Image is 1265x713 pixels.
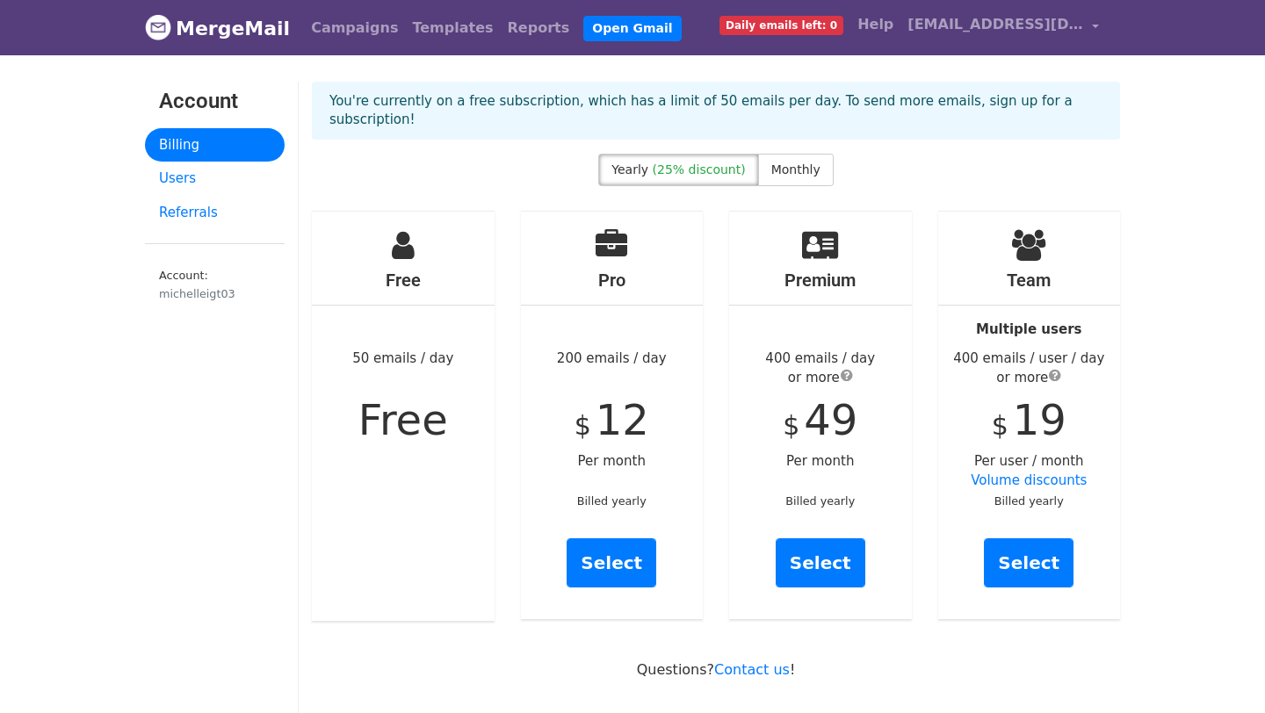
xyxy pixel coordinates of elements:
[329,92,1102,129] p: You're currently on a free subscription, which has a limit of 50 emails per day. To send more ema...
[712,7,850,42] a: Daily emails left: 0
[976,321,1081,337] strong: Multiple users
[785,494,855,508] small: Billed yearly
[159,285,271,302] div: michelleigt03
[783,410,799,441] span: $
[405,11,500,46] a: Templates
[994,494,1064,508] small: Billed yearly
[611,162,648,176] span: Yearly
[938,270,1121,291] h4: Team
[521,212,704,619] div: 200 emails / day Per month
[729,270,912,291] h4: Premium
[938,212,1121,619] div: Per user / month
[159,89,271,114] h3: Account
[145,162,285,196] a: Users
[575,410,591,441] span: $
[900,7,1106,48] a: [EMAIL_ADDRESS][DOMAIN_NAME]
[312,270,495,291] h4: Free
[992,410,1008,441] span: $
[776,538,865,587] a: Select
[358,395,448,444] span: Free
[577,494,647,508] small: Billed yearly
[145,196,285,230] a: Referrals
[729,212,912,619] div: Per month
[501,11,577,46] a: Reports
[729,349,912,388] div: 400 emails / day or more
[653,162,746,176] span: (25% discount)
[596,395,649,444] span: 12
[312,212,495,621] div: 50 emails / day
[521,270,704,291] h4: Pro
[938,349,1121,388] div: 400 emails / user / day or more
[804,395,857,444] span: 49
[304,11,405,46] a: Campaigns
[159,269,271,302] small: Account:
[583,16,681,41] a: Open Gmail
[714,661,790,678] a: Contact us
[145,128,285,162] a: Billing
[971,472,1087,488] a: Volume discounts
[771,162,820,176] span: Monthly
[145,10,290,47] a: MergeMail
[850,7,900,42] a: Help
[145,14,171,40] img: MergeMail logo
[567,538,656,587] a: Select
[1013,395,1066,444] span: 19
[984,538,1073,587] a: Select
[719,16,843,35] span: Daily emails left: 0
[907,14,1083,35] span: [EMAIL_ADDRESS][DOMAIN_NAME]
[312,660,1120,679] p: Questions? !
